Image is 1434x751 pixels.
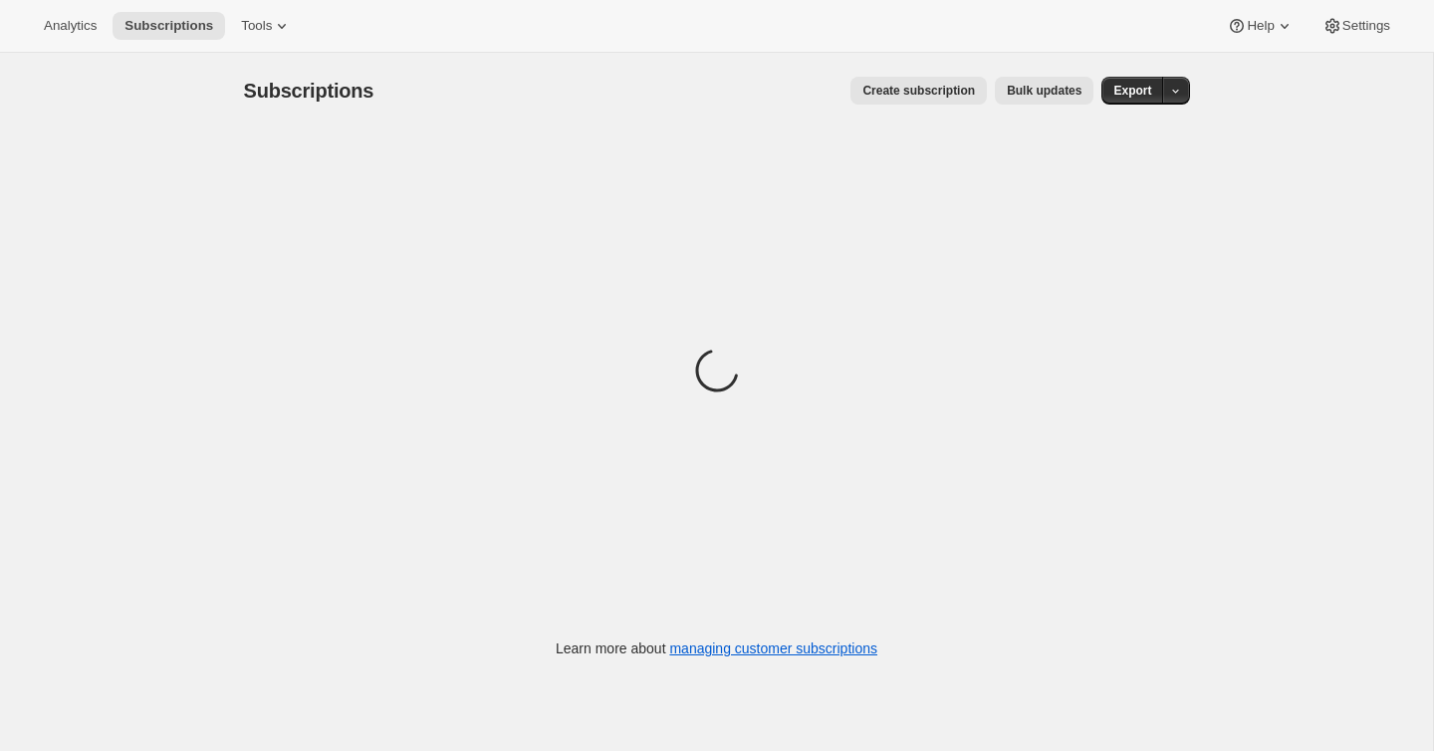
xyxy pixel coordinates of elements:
[1311,12,1402,40] button: Settings
[1215,12,1306,40] button: Help
[1007,83,1081,99] span: Bulk updates
[669,640,877,656] a: managing customer subscriptions
[113,12,225,40] button: Subscriptions
[1247,18,1274,34] span: Help
[1101,77,1163,105] button: Export
[124,18,213,34] span: Subscriptions
[44,18,97,34] span: Analytics
[1113,83,1151,99] span: Export
[556,638,877,658] p: Learn more about
[862,83,975,99] span: Create subscription
[32,12,109,40] button: Analytics
[1342,18,1390,34] span: Settings
[244,80,374,102] span: Subscriptions
[995,77,1093,105] button: Bulk updates
[850,77,987,105] button: Create subscription
[241,18,272,34] span: Tools
[229,12,304,40] button: Tools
